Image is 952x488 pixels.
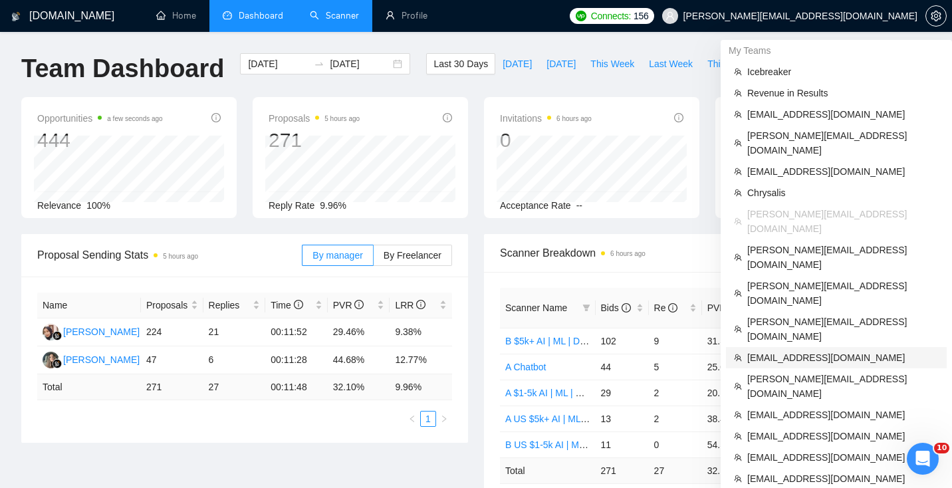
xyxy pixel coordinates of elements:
span: PVR [707,303,739,313]
span: Relevance [37,200,81,211]
span: Scanner Breakdown [500,245,915,261]
span: Reply Rate [269,200,314,211]
td: 11 [596,431,649,457]
button: This Month [700,53,761,74]
span: 100% [86,200,110,211]
button: [DATE] [495,53,539,74]
td: 32.10 % [702,457,755,483]
span: info-circle [294,300,303,309]
span: Connects: [591,9,631,23]
span: filter [582,304,590,312]
td: 44.68% [328,346,390,374]
input: Start date [248,57,308,71]
td: 9.38% [390,318,452,346]
span: Proposal Sending Stats [37,247,302,263]
td: 20.69% [702,380,755,406]
td: 29.46% [328,318,390,346]
span: Scanner Name [505,303,567,313]
span: Last 30 Days [433,57,488,71]
td: 271 [596,457,649,483]
button: setting [925,5,947,27]
span: [EMAIL_ADDRESS][DOMAIN_NAME] [747,429,939,443]
a: LK[PERSON_NAME] [43,354,140,364]
span: [EMAIL_ADDRESS][DOMAIN_NAME] [747,450,939,465]
span: [PERSON_NAME][EMAIL_ADDRESS][DOMAIN_NAME] [747,128,939,158]
time: 6 hours ago [610,250,646,257]
span: Re [654,303,678,313]
td: 00:11:52 [265,318,328,346]
button: This Week [583,53,642,74]
span: LRR [395,300,425,310]
td: Total [37,374,141,400]
td: 27 [203,374,266,400]
td: 32.10 % [328,374,390,400]
span: info-circle [622,303,631,312]
span: [PERSON_NAME][EMAIL_ADDRESS][DOMAIN_NAME] [747,279,939,308]
span: right [440,415,448,423]
td: 2 [649,406,702,431]
img: LK [43,352,59,368]
a: homeHome [156,10,196,21]
td: 00:11:28 [265,346,328,374]
span: Revenue in Results [747,86,939,100]
span: By manager [312,250,362,261]
td: 224 [141,318,203,346]
span: team [734,325,742,333]
span: Replies [209,298,251,312]
a: A US $5k+ AI | ML | Data Science [505,414,644,424]
h1: Team Dashboard [21,53,224,84]
span: 156 [634,9,648,23]
a: setting [925,11,947,21]
span: team [734,217,742,225]
span: [DATE] [503,57,532,71]
a: searchScanner [310,10,359,21]
span: swap-right [314,59,324,69]
button: [DATE] [539,53,583,74]
span: [EMAIL_ADDRESS][DOMAIN_NAME] [747,408,939,422]
span: info-circle [443,113,452,122]
span: [PERSON_NAME][EMAIL_ADDRESS][DOMAIN_NAME] [747,372,939,401]
div: 271 [269,128,360,153]
span: team [734,68,742,76]
button: right [436,411,452,427]
span: 10 [934,443,949,453]
span: Opportunities [37,110,163,126]
a: A $1-5k AI | ML | Data Science [505,388,631,398]
td: 54.55% [702,431,755,457]
td: 29 [596,380,649,406]
span: Time [271,300,302,310]
span: Bids [601,303,631,313]
span: team [734,382,742,390]
td: 6 [203,346,266,374]
div: 444 [37,128,163,153]
a: userProfile [386,10,427,21]
span: [EMAIL_ADDRESS][DOMAIN_NAME] [747,164,939,179]
td: 9 [649,328,702,354]
span: info-circle [354,300,364,309]
span: left [408,415,416,423]
span: setting [926,11,946,21]
span: team [734,139,742,147]
span: -- [576,200,582,211]
span: 9.96% [320,200,346,211]
td: 0 [649,431,702,457]
span: [EMAIL_ADDRESS][DOMAIN_NAME] [747,471,939,486]
span: user [665,11,675,21]
td: 21 [203,318,266,346]
span: team [734,475,742,483]
img: logo [11,6,21,27]
td: 2 [649,380,702,406]
span: [PERSON_NAME][EMAIL_ADDRESS][DOMAIN_NAME] [747,314,939,344]
span: team [734,110,742,118]
th: Proposals [141,293,203,318]
iframe: Intercom live chat [907,443,939,475]
img: gigradar-bm.png [53,359,62,368]
span: team [734,168,742,176]
span: This Month [707,57,753,71]
td: 38.46% [702,406,755,431]
td: 31.37% [702,328,755,354]
span: Last Week [649,57,693,71]
span: team [734,453,742,461]
td: Total [500,457,596,483]
li: 1 [420,411,436,427]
